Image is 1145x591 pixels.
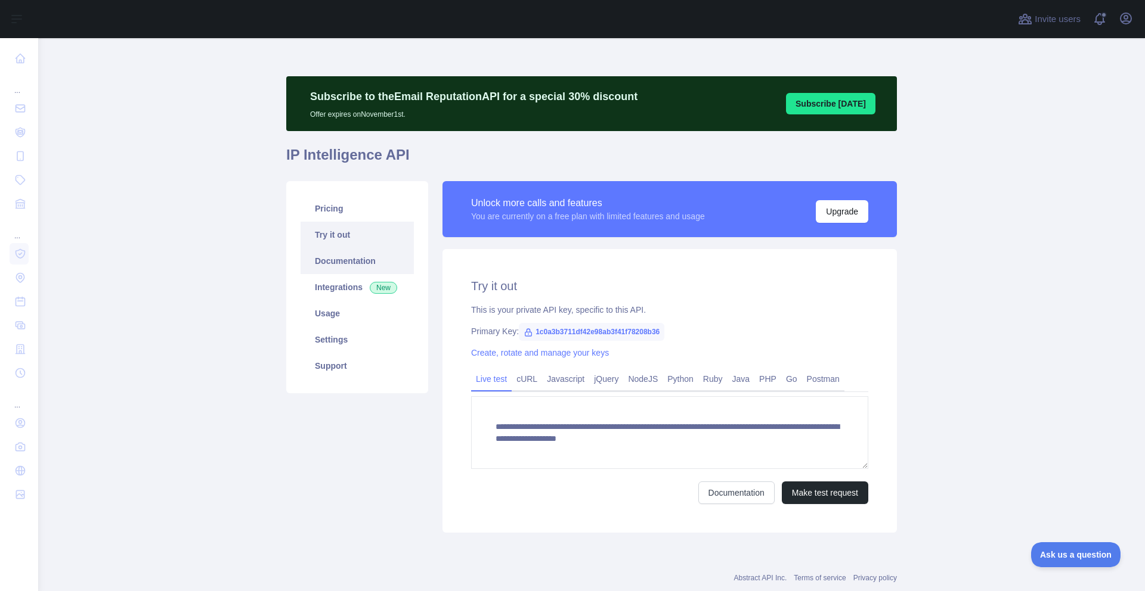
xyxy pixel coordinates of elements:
[301,195,414,222] a: Pricing
[1016,10,1083,29] button: Invite users
[301,274,414,300] a: Integrations New
[286,145,897,174] h1: IP Intelligence API
[728,369,755,388] a: Java
[1035,13,1081,26] span: Invite users
[301,300,414,326] a: Usage
[471,278,868,294] h2: Try it out
[471,348,609,357] a: Create, rotate and manage your keys
[663,369,698,388] a: Python
[698,481,775,504] a: Documentation
[10,217,29,241] div: ...
[471,369,512,388] a: Live test
[781,369,802,388] a: Go
[782,481,868,504] button: Make test request
[301,326,414,353] a: Settings
[589,369,623,388] a: jQuery
[471,304,868,316] div: This is your private API key, specific to this API.
[471,210,705,222] div: You are currently on a free plan with limited features and usage
[1031,542,1121,567] iframe: Toggle Customer Support
[794,574,846,582] a: Terms of service
[754,369,781,388] a: PHP
[816,200,868,223] button: Upgrade
[370,282,397,294] span: New
[471,196,705,210] div: Unlock more calls and features
[542,369,589,388] a: Javascript
[734,574,787,582] a: Abstract API Inc.
[310,105,638,119] p: Offer expires on November 1st.
[802,369,844,388] a: Postman
[698,369,728,388] a: Ruby
[623,369,663,388] a: NodeJS
[310,88,638,105] p: Subscribe to the Email Reputation API for a special 30 % discount
[10,386,29,410] div: ...
[519,323,664,341] span: 1c0a3b3711df42e98ab3f41f78208b36
[301,353,414,379] a: Support
[786,93,875,114] button: Subscribe [DATE]
[301,248,414,274] a: Documentation
[10,71,29,95] div: ...
[471,325,868,337] div: Primary Key:
[853,574,897,582] a: Privacy policy
[301,222,414,248] a: Try it out
[512,369,542,388] a: cURL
